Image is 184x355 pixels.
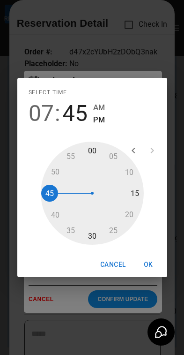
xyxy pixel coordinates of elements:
[93,101,105,114] button: AM
[124,141,143,160] button: open previous view
[133,256,163,273] button: OK
[29,100,54,127] button: 07
[29,85,67,100] span: Select time
[93,113,105,126] button: PM
[96,256,129,273] button: Cancel
[62,100,88,127] button: 45
[55,100,60,127] span: :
